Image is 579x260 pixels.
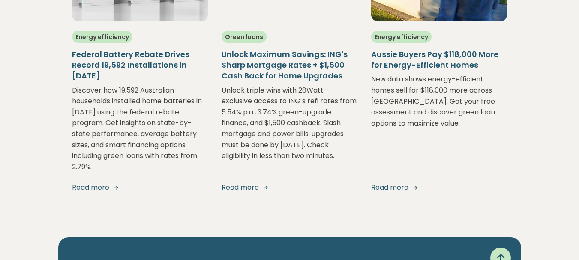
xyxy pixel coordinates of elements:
a: Federal Battery Rebate Drives Record 19,592 Installations in [DATE] [72,42,208,85]
a: Read more [72,182,208,193]
span: Green loans [222,31,267,43]
h5: Aussie Buyers Pay $118,000 More for Energy-Efficient Homes [371,49,507,70]
span: Energy efficiency [371,31,432,43]
a: Aussie Buyers Pay $118,000 More for Energy-Efficient Homes [371,42,507,74]
span: Energy efficiency [72,31,132,43]
p: Discover how 19,592 Australian households installed home batteries in [DATE] using the federal re... [72,85,208,173]
p: New data shows energy-efficient homes sell for $118,000 more across [GEOGRAPHIC_DATA]. Get your f... [371,74,507,172]
h5: Unlock Maximum Savings: ING's Sharp Mortgage Rates + $1,500 Cash Back for Home Upgrades [222,49,357,81]
a: Unlock Maximum Savings: ING's Sharp Mortgage Rates + $1,500 Cash Back for Home Upgrades [222,42,357,85]
a: Read more [222,182,357,193]
a: Read more [371,182,507,193]
p: Unlock triple wins with 28Watt—exclusive access to ING’s refi rates from 5.54% p.a., 3.74% green-... [222,85,357,173]
h5: Federal Battery Rebate Drives Record 19,592 Installations in [DATE] [72,49,208,81]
